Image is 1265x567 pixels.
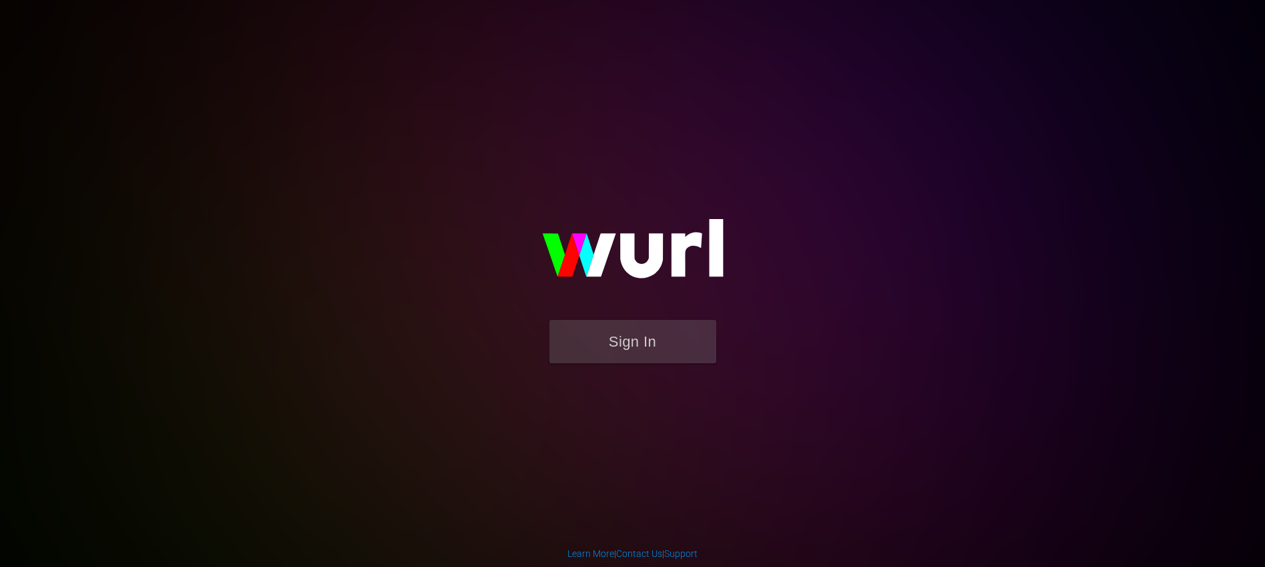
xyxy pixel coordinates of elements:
a: Learn More [567,548,614,559]
button: Sign In [549,320,716,363]
div: | | [567,547,698,560]
img: wurl-logo-on-black-223613ac3d8ba8fe6dc639794a292ebdb59501304c7dfd60c99c58986ef67473.svg [499,190,766,320]
a: Contact Us [616,548,662,559]
a: Support [664,548,698,559]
